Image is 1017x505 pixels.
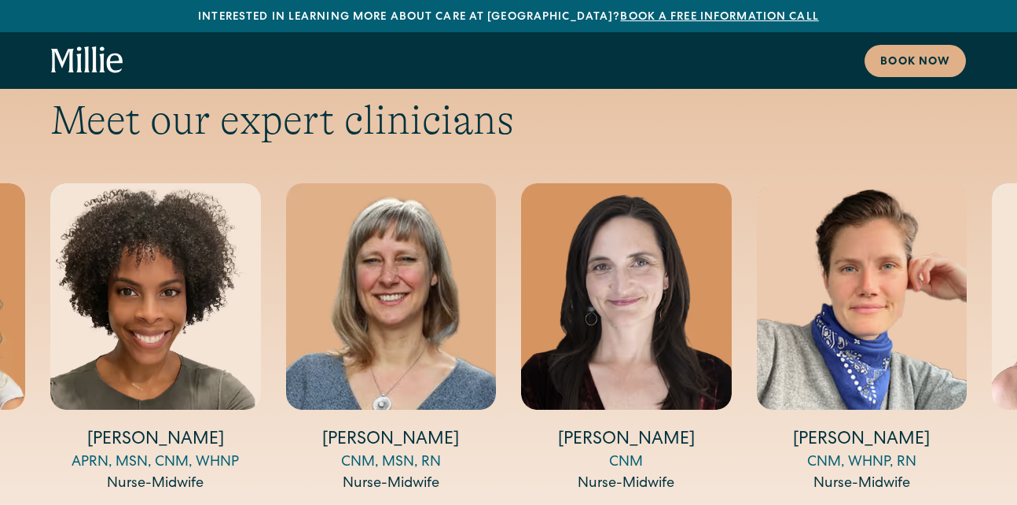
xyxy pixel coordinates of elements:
[51,46,123,75] a: home
[50,183,261,496] div: 3 / 14
[286,429,497,453] h4: [PERSON_NAME]
[50,452,261,474] div: APRN, MSN, CNM, WHNP
[521,183,732,496] div: 5 / 14
[521,474,732,495] div: Nurse-Midwife
[286,452,497,474] div: CNM, MSN, RN
[50,429,261,453] h4: [PERSON_NAME]
[880,54,950,71] div: Book now
[50,96,967,145] h2: Meet our expert clinicians
[521,429,732,453] h4: [PERSON_NAME]
[757,429,967,453] h4: [PERSON_NAME]
[521,452,732,474] div: CNM
[757,183,967,496] div: 6 / 14
[286,183,497,496] div: 4 / 14
[286,474,497,495] div: Nurse-Midwife
[50,474,261,495] div: Nurse-Midwife
[757,452,967,474] div: CNM, WHNP, RN
[620,12,818,23] a: Book a free information call
[757,474,967,495] div: Nurse-Midwife
[865,45,966,77] a: Book now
